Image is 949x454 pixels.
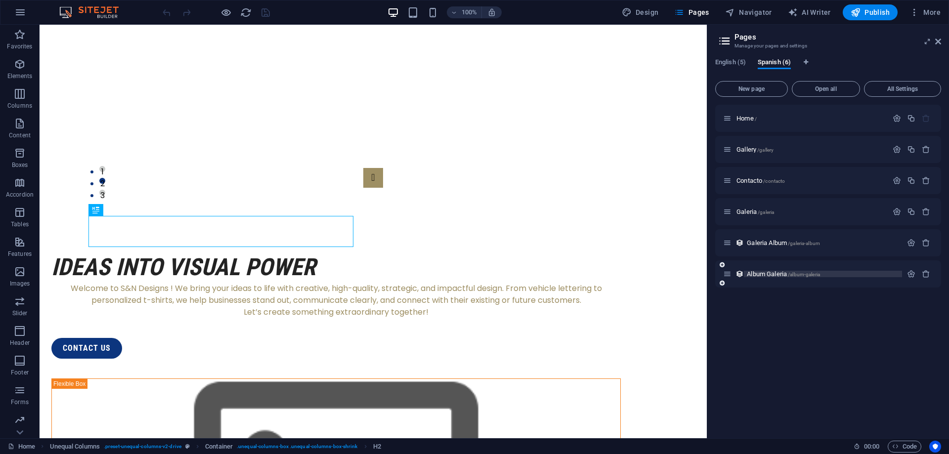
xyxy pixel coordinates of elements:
[758,56,791,70] span: Spanish (6)
[622,7,659,17] span: Design
[205,441,233,453] span: Click to select. Double-click to edit
[784,4,835,20] button: AI Writer
[736,146,774,153] span: Click to open page
[447,6,482,18] button: 100%
[851,7,890,17] span: Publish
[747,270,820,278] span: Album Galeria
[50,441,100,453] span: Click to select. Double-click to edit
[670,4,713,20] button: Pages
[734,41,921,50] h3: Manage your pages and settings
[8,250,32,258] p: Features
[907,270,915,278] div: Settings
[715,81,788,97] button: New page
[922,207,930,216] div: Remove
[50,441,381,453] nav: breadcrumb
[733,177,888,184] div: Contacto/contacto
[758,209,774,215] span: /galeria
[871,443,872,450] span: :
[907,207,915,216] div: Duplicate
[909,7,941,17] span: More
[736,177,785,184] span: Click to open page
[7,42,32,50] p: Favorites
[721,4,776,20] button: Navigator
[7,72,33,80] p: Elements
[10,280,30,288] p: Images
[462,6,477,18] h6: 100%
[8,441,35,453] a: Click to cancel selection. Double-click to open Pages
[854,441,880,453] h6: Session time
[220,6,232,18] button: Click here to leave preview mode and continue editing
[60,153,66,159] button: 2
[929,441,941,453] button: Usercentrics
[888,441,921,453] button: Code
[744,271,902,277] div: Album Galeria/album-galeria
[893,145,901,154] div: Settings
[907,114,915,123] div: Duplicate
[922,239,930,247] div: Remove
[922,270,930,278] div: Remove
[618,4,663,20] button: Design
[763,178,785,184] span: /contacto
[892,441,917,453] span: Code
[11,220,29,228] p: Tables
[185,444,190,449] i: This element is a customizable preset
[487,8,496,17] i: On resize automatically adjust zoom level to fit chosen device.
[907,145,915,154] div: Duplicate
[736,208,774,215] span: Click to open page
[12,309,28,317] p: Slider
[725,7,772,17] span: Navigator
[792,81,860,97] button: Open all
[735,270,744,278] div: This layout is used as a template for all items (e.g. a blog post) of this collection. The conten...
[736,115,757,122] span: Click to open page
[922,114,930,123] div: The startpage cannot be deleted
[60,141,66,147] button: 1
[744,240,902,246] div: Galeria Album/galeria-album
[734,33,941,41] h2: Pages
[715,56,746,70] span: English (5)
[893,114,901,123] div: Settings
[733,146,888,153] div: Gallery/gallery
[922,176,930,185] div: Remove
[864,81,941,97] button: All Settings
[796,86,856,92] span: Open all
[788,241,820,246] span: /galeria-album
[12,161,28,169] p: Boxes
[907,176,915,185] div: Duplicate
[6,191,34,199] p: Accordion
[10,339,30,347] p: Header
[922,145,930,154] div: Remove
[757,147,774,153] span: /gallery
[788,7,831,17] span: AI Writer
[733,208,888,215] div: Galeria/galeria
[735,239,744,247] div: This layout is used as a template for all items (e.g. a blog post) of this collection. The conten...
[715,58,941,77] div: Language Tabs
[907,239,915,247] div: Settings
[104,441,181,453] span: . preset-unequal-columns-v2-drive
[237,441,357,453] span: . unequal-columns-box .unequal-columns-box-shrink
[57,6,131,18] img: Editor Logo
[733,115,888,122] div: Home/
[893,207,901,216] div: Settings
[60,165,66,171] button: 3
[240,7,252,18] i: Reload page
[11,369,29,376] p: Footer
[618,4,663,20] div: Design (Ctrl+Alt+Y)
[788,272,820,277] span: /album-galeria
[893,176,901,185] div: Settings
[674,7,709,17] span: Pages
[843,4,898,20] button: Publish
[720,86,783,92] span: New page
[864,441,879,453] span: 00 00
[240,6,252,18] button: reload
[9,131,31,139] p: Content
[373,441,381,453] span: Click to select. Double-click to edit
[747,239,820,247] span: Galeria Album
[11,398,29,406] p: Forms
[868,86,937,92] span: All Settings
[7,102,32,110] p: Columns
[906,4,945,20] button: More
[755,116,757,122] span: /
